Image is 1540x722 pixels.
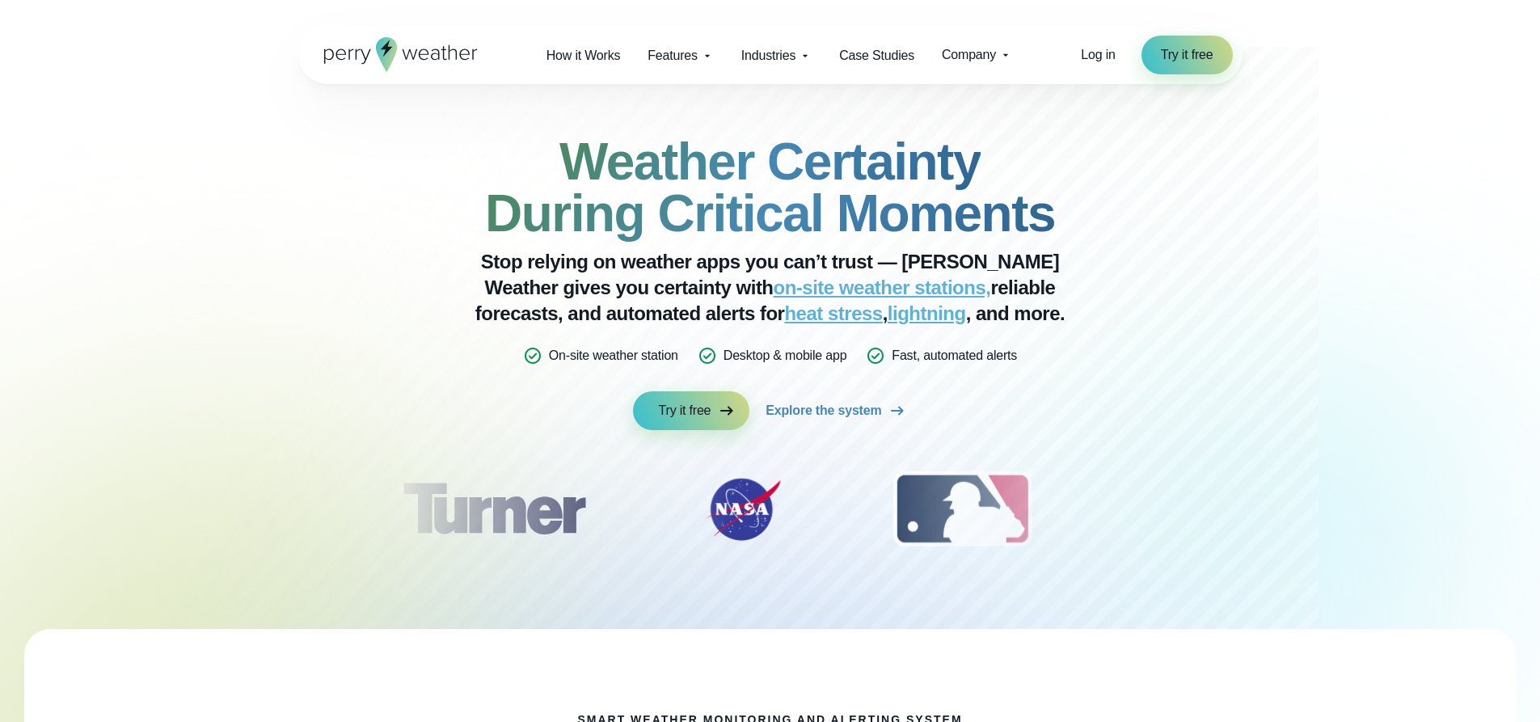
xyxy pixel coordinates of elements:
img: MLB.svg [877,469,1048,550]
div: 1 of 12 [378,469,608,550]
a: on-site weather stations, [774,277,991,298]
a: lightning [888,302,966,324]
span: Log in [1081,48,1115,61]
p: Fast, automated alerts [892,346,1017,365]
a: Explore the system [766,391,907,430]
p: Desktop & mobile app [724,346,847,365]
strong: Weather Certainty During Critical Moments [485,133,1055,243]
div: 3 of 12 [877,469,1048,550]
img: NASA.svg [686,469,800,550]
a: Try it free [633,391,750,430]
a: Log in [1081,45,1115,65]
img: PGA.svg [1125,469,1255,550]
span: Case Studies [839,46,914,65]
a: heat stress [784,302,882,324]
span: Explore the system [766,401,881,420]
img: Turner-Construction_1.svg [378,469,608,550]
span: How it Works [546,46,621,65]
div: slideshow [379,469,1162,558]
a: Case Studies [825,39,928,72]
div: 4 of 12 [1125,469,1255,550]
div: 2 of 12 [686,469,800,550]
p: On-site weather station [549,346,678,365]
a: Try it free [1141,36,1233,74]
a: How it Works [533,39,635,72]
span: Try it free [1161,45,1213,65]
span: Company [942,45,996,65]
span: Features [648,46,698,65]
span: Industries [741,46,795,65]
p: Stop relying on weather apps you can’t trust — [PERSON_NAME] Weather gives you certainty with rel... [447,249,1094,327]
span: Try it free [659,401,711,420]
